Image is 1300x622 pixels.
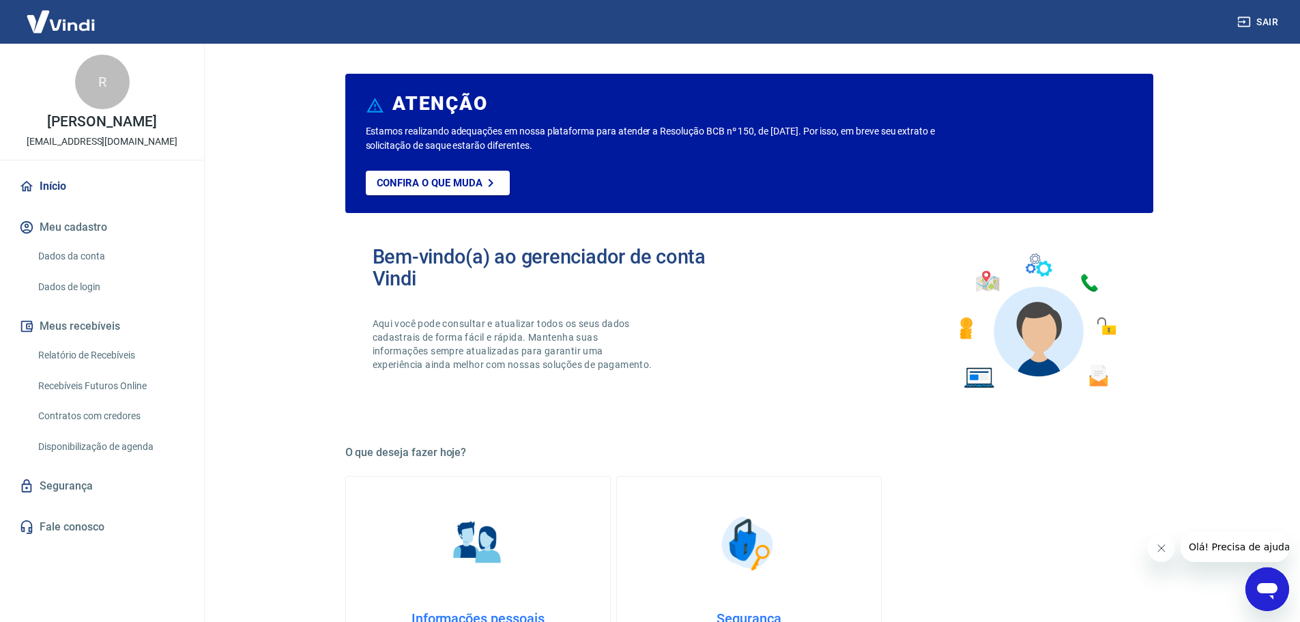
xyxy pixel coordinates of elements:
[33,242,188,270] a: Dados da conta
[33,433,188,461] a: Disponibilização de agenda
[75,55,130,109] div: R
[16,212,188,242] button: Meu cadastro
[345,446,1153,460] h5: O que deseja fazer hoje?
[33,402,188,430] a: Contratos com credores
[8,10,115,20] span: Olá! Precisa de ajuda?
[16,171,188,201] a: Início
[392,97,487,111] h6: ATENÇÃO
[1148,535,1175,562] iframe: Fechar mensagem
[33,341,188,369] a: Relatório de Recebíveis
[47,115,156,129] p: [PERSON_NAME]
[947,246,1126,397] img: Imagem de um avatar masculino com diversos icones exemplificando as funcionalidades do gerenciado...
[1181,532,1289,562] iframe: Mensagem da empresa
[16,1,105,42] img: Vindi
[33,372,188,400] a: Recebíveis Futuros Online
[27,135,177,149] p: [EMAIL_ADDRESS][DOMAIN_NAME]
[714,509,783,578] img: Segurança
[16,311,188,341] button: Meus recebíveis
[366,171,510,195] a: Confira o que muda
[16,512,188,542] a: Fale conosco
[1245,567,1289,611] iframe: Botão para abrir a janela de mensagens
[33,273,188,301] a: Dados de login
[373,246,749,289] h2: Bem-vindo(a) ao gerenciador de conta Vindi
[444,509,512,578] img: Informações pessoais
[366,124,979,153] p: Estamos realizando adequações em nossa plataforma para atender a Resolução BCB nº 150, de [DATE]....
[377,177,482,189] p: Confira o que muda
[16,471,188,501] a: Segurança
[373,317,655,371] p: Aqui você pode consultar e atualizar todos os seus dados cadastrais de forma fácil e rápida. Mant...
[1234,10,1284,35] button: Sair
